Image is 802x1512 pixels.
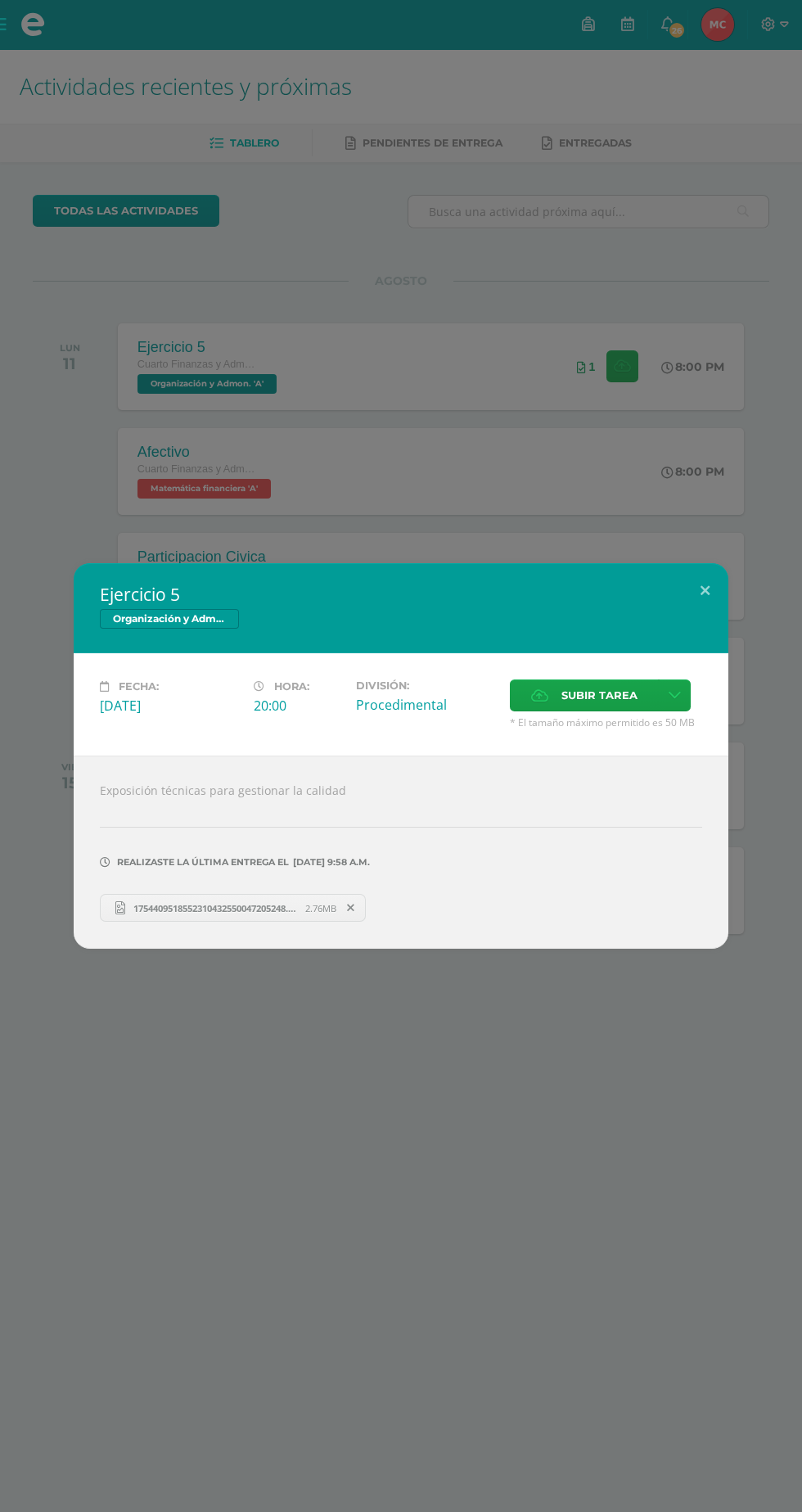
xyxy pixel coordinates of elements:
span: [DATE] 9:58 a.m. [289,862,370,863]
div: Exposición técnicas para gestionar la calidad [74,756,728,949]
span: Organización y Admon. [100,609,239,629]
span: 2.76MB [305,902,336,914]
span: Realizaste la última entrega el [117,856,289,868]
span: * El tamaño máximo permitido es 50 MB [510,715,702,729]
div: 20:00 [254,697,343,715]
span: Subir tarea [561,680,638,711]
button: Close (Esc) [682,563,728,619]
label: División: [356,679,497,692]
span: Hora: [274,680,309,693]
a: 1754409518552310432550047205248.jpg 2.76MB [100,894,366,922]
div: Procedimental [356,696,497,714]
h2: Ejercicio 5 [100,583,702,606]
span: Fecha: [119,680,159,693]
span: 1754409518552310432550047205248.jpg [125,902,305,914]
div: [DATE] [100,697,241,715]
span: Remover entrega [337,899,365,917]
